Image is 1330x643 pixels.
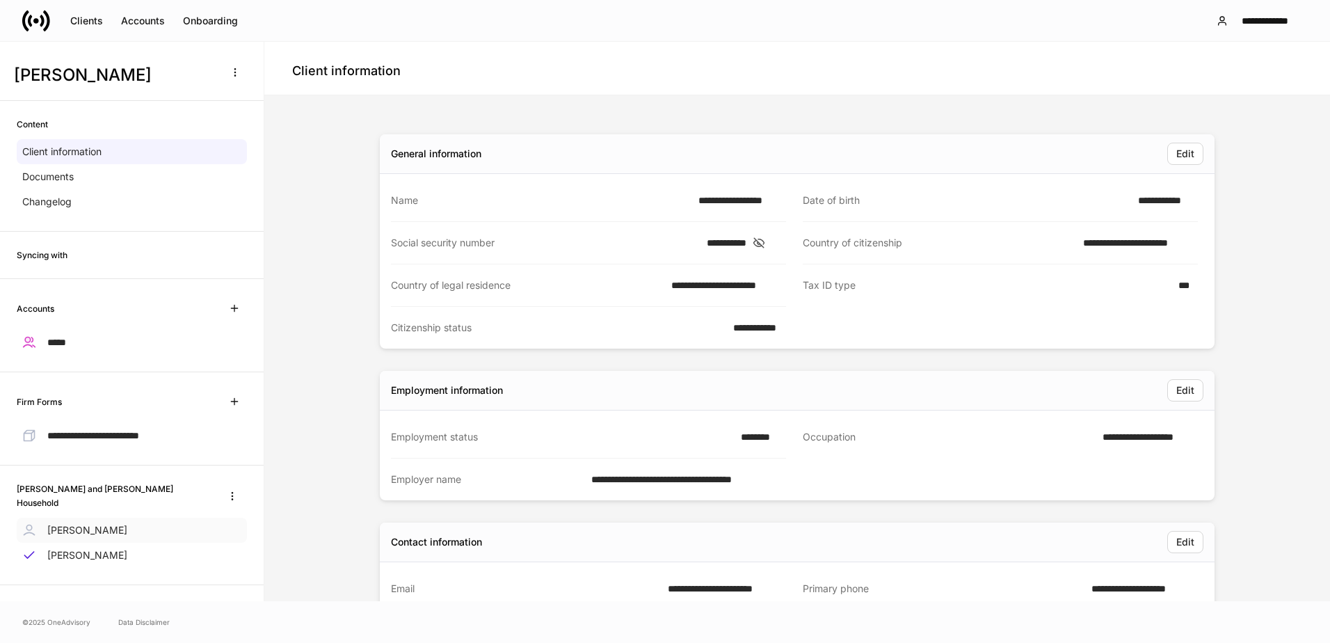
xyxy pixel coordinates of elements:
[17,302,54,315] h6: Accounts
[17,164,247,189] a: Documents
[1167,379,1203,402] button: Edit
[391,278,663,292] div: Country of legal residence
[22,145,102,159] p: Client information
[391,582,659,596] div: Email
[391,321,725,335] div: Citizenship status
[118,617,170,628] a: Data Disclaimer
[17,543,247,568] a: [PERSON_NAME]
[803,582,1083,596] div: Primary phone
[70,16,103,26] div: Clients
[14,64,215,86] h3: [PERSON_NAME]
[22,170,74,184] p: Documents
[61,10,112,32] button: Clients
[391,535,482,549] div: Contact information
[1176,537,1194,547] div: Edit
[1176,149,1194,159] div: Edit
[174,10,247,32] button: Onboarding
[391,193,690,207] div: Name
[1167,531,1203,553] button: Edit
[391,147,481,161] div: General information
[47,523,127,537] p: [PERSON_NAME]
[1167,143,1203,165] button: Edit
[803,278,1170,293] div: Tax ID type
[17,482,207,509] h6: [PERSON_NAME] and [PERSON_NAME] Household
[47,548,127,562] p: [PERSON_NAME]
[391,236,698,250] div: Social security number
[17,118,48,131] h6: Content
[17,518,247,543] a: [PERSON_NAME]
[17,248,67,262] h6: Syncing with
[1176,386,1194,395] div: Edit
[22,617,90,628] span: © 2025 OneAdvisory
[803,430,1094,445] div: Occupation
[22,195,72,209] p: Changelog
[803,193,1130,207] div: Date of birth
[391,473,583,486] div: Employer name
[112,10,174,32] button: Accounts
[17,139,247,164] a: Client information
[803,236,1075,250] div: Country of citizenship
[17,189,247,214] a: Changelog
[183,16,238,26] div: Onboarding
[121,16,165,26] div: Accounts
[391,383,503,397] div: Employment information
[17,395,62,408] h6: Firm Forms
[391,430,732,444] div: Employment status
[292,63,401,79] h4: Client information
